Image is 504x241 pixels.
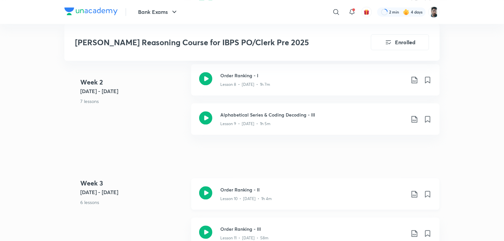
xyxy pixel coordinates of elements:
h5: [DATE] - [DATE] [80,87,186,95]
a: Alphabetical Series & Coding Decoding - IIILesson 9 • [DATE] • 1h 5m [191,103,440,143]
h4: Week 2 [80,78,186,87]
a: Order Ranking - IILesson 10 • [DATE] • 1h 4m [191,178,440,218]
h5: [DATE] - [DATE] [80,188,186,196]
p: 6 lessons [80,199,186,206]
img: avatar [364,9,370,15]
button: Bank Exams [134,5,182,18]
button: avatar [361,7,372,17]
h3: Order Ranking - II [220,186,405,193]
button: Enrolled [371,34,429,50]
h3: Alphabetical Series & Coding Decoding - III [220,111,405,118]
a: Company Logo [64,7,118,17]
h3: Order Ranking - III [220,225,405,232]
p: Lesson 9 • [DATE] • 1h 5m [220,121,270,127]
img: streak [403,9,410,15]
h3: Order Ranking - I [220,72,405,79]
p: Lesson 8 • [DATE] • 1h 7m [220,82,270,87]
img: Company Logo [64,7,118,15]
h3: [PERSON_NAME] Reasoning Course for IBPS PO/Clerk Pre 2025 [75,38,334,47]
p: Lesson 11 • [DATE] • 58m [220,235,269,241]
p: 7 lessons [80,98,186,105]
h4: Week 3 [80,178,186,188]
a: Order Ranking - ILesson 8 • [DATE] • 1h 7m [191,64,440,103]
p: Lesson 10 • [DATE] • 1h 4m [220,196,272,202]
img: Snehasish Das [428,6,440,17]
